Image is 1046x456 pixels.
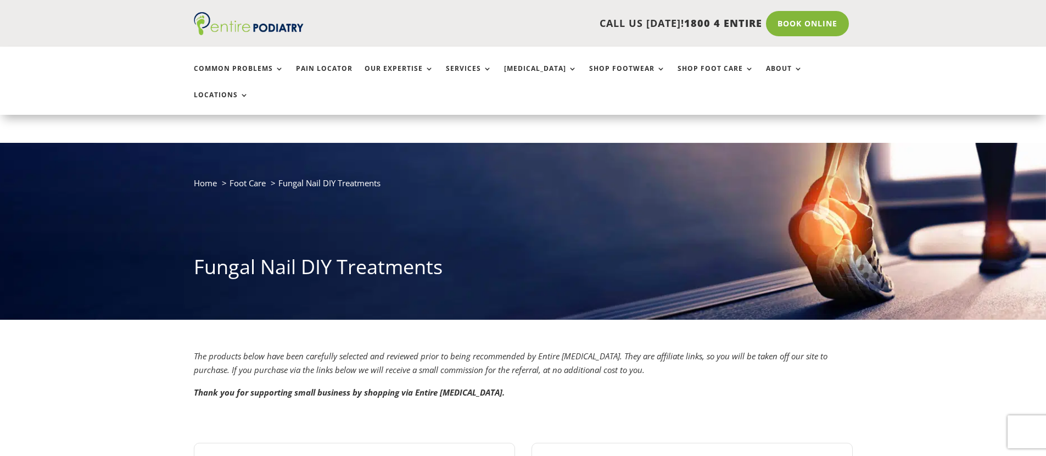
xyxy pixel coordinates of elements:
h1: Fungal Nail DIY Treatments [194,253,853,286]
a: Shop Footwear [589,65,665,88]
a: Pain Locator [296,65,353,88]
span: Fungal Nail DIY Treatments [278,177,381,188]
a: Entire Podiatry [194,26,304,37]
a: Our Expertise [365,65,434,88]
strong: Thank you for supporting small business by shopping via Entire [MEDICAL_DATA]. [194,387,505,398]
a: Locations [194,91,249,115]
em: The products below have been carefully selected and reviewed prior to being recommended by Entire... [194,351,827,376]
a: Book Online [766,11,849,36]
a: Services [446,65,492,88]
a: About [766,65,803,88]
a: Home [194,177,217,188]
nav: breadcrumb [194,176,853,198]
a: Foot Care [230,177,266,188]
span: 1800 4 ENTIRE [684,16,762,30]
p: CALL US [DATE]! [346,16,762,31]
img: logo (1) [194,12,304,35]
a: Shop Foot Care [678,65,754,88]
a: [MEDICAL_DATA] [504,65,577,88]
a: Common Problems [194,65,284,88]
